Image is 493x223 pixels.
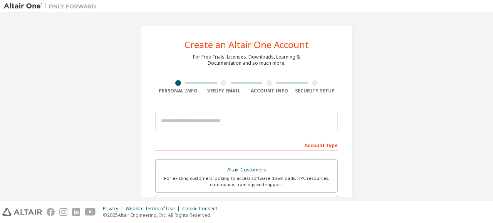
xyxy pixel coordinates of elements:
div: For Free Trials, Licenses, Downloads, Learning & Documentation and so much more. [193,54,300,66]
div: Cookie Consent [182,206,222,212]
img: instagram.svg [59,208,67,216]
p: © 2025 Altair Engineering, Inc. All Rights Reserved. [103,212,222,218]
img: youtube.svg [85,208,96,216]
img: Altair One [4,2,100,10]
div: Verify Email [201,88,247,94]
div: For existing customers looking to access software downloads, HPC resources, community, trainings ... [160,175,333,188]
img: altair_logo.svg [2,208,42,216]
div: Account Info [246,88,292,94]
div: Create an Altair One Account [184,40,309,49]
div: Altair Customers [160,164,333,175]
img: facebook.svg [47,208,55,216]
div: Account Type [155,139,338,151]
img: linkedin.svg [72,208,80,216]
div: Personal Info [155,88,201,94]
div: Security Setup [292,88,338,94]
div: Privacy [103,206,126,212]
div: Website Terms of Use [126,206,182,212]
